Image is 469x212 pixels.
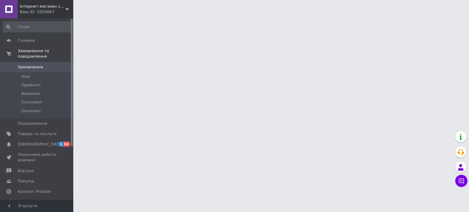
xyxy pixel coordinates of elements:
span: Прийняті [21,82,40,88]
span: Оплачені [21,108,41,114]
div: Ваш ID: 3203667 [20,9,73,15]
span: Товари та послуги [18,131,56,137]
span: 1 [58,142,63,147]
span: Головна [18,38,35,43]
span: Показники роботи компанії [18,152,56,163]
input: Пошук [3,21,72,32]
span: Відгуки [18,168,34,174]
button: Чат з покупцем [455,175,467,187]
span: Скасовані [21,99,42,105]
span: Повідомлення [18,121,47,126]
span: Виконані [21,91,40,96]
span: 62 [63,142,70,147]
span: Каталог ProSale [18,189,51,194]
span: Замовлення [18,64,43,70]
span: Покупці [18,178,34,184]
span: Інтернет-магазин сантехніки SANTEHNICHNO.COM.UA [20,4,66,9]
span: [DEMOGRAPHIC_DATA] [18,142,63,147]
span: Аналітика [18,199,39,205]
span: Нові [21,74,30,79]
span: Замовлення та повідомлення [18,48,73,59]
